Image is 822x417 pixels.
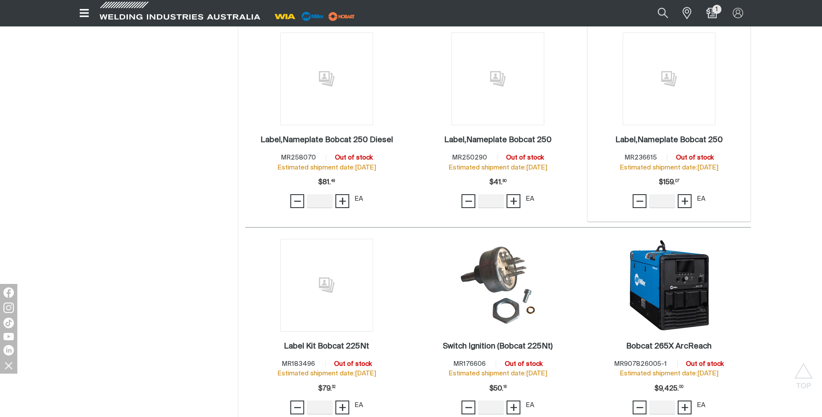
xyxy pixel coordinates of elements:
[452,239,544,332] img: Switch Ignition (Bobcat 225Nt)
[676,154,714,161] span: Out of stock
[3,333,14,340] img: YouTube
[277,164,376,171] span: Estimated shipment date: [DATE]
[504,385,507,389] sup: 18
[679,385,683,389] sup: 00
[443,342,552,352] a: Switch Ignition (Bobcat 225Nt)
[284,342,369,352] a: Label Kit Bobcat 225Nt
[334,361,372,367] span: Out of stock
[452,154,487,161] span: MR250290
[686,361,724,367] span: Out of stock
[465,194,473,208] span: −
[452,33,544,125] img: No image for this product
[448,164,547,171] span: Estimated shipment date: [DATE]
[654,380,683,397] div: Price
[280,239,373,332] img: No image for this product
[623,239,715,332] img: Bobcat 265X ArcReach
[623,33,715,125] img: No image for this product
[659,174,679,191] div: Price
[3,318,14,328] img: TikTok
[626,342,712,350] h2: Bobcat 265X ArcReach
[794,363,813,382] button: Scroll to top
[338,400,347,415] span: +
[637,3,678,23] input: Product name or item number...
[448,370,547,377] span: Estimated shipment date: [DATE]
[318,174,335,191] div: Price
[354,194,363,204] div: EA
[636,194,644,208] span: −
[697,401,705,410] div: EA
[697,194,705,204] div: EA
[489,174,507,191] div: Price
[659,174,679,191] span: $159.
[506,154,544,161] span: Out of stock
[282,361,315,367] span: MR183496
[505,361,543,367] span: Out of stock
[444,135,552,145] a: Label,Nameplate Bobcat 250
[444,136,552,144] h2: Label,Nameplate Bobcat 250
[620,164,718,171] span: Estimated shipment date: [DATE]
[681,194,689,208] span: +
[443,342,552,350] h2: Switch Ignition (Bobcat 225Nt)
[624,154,657,161] span: MR236615
[648,3,678,23] button: Search products
[331,179,335,183] sup: 49
[675,179,679,183] sup: 07
[293,194,302,208] span: −
[654,380,683,397] span: $9,425.
[453,361,486,367] span: MR176606
[3,287,14,298] img: Facebook
[681,400,689,415] span: +
[318,174,335,191] span: $81.
[3,345,14,355] img: LinkedIn
[281,154,316,161] span: MR258070
[614,361,667,367] span: MR907826005-1
[626,342,712,352] a: Bobcat 265X ArcReach
[326,10,357,23] img: miller
[354,401,363,410] div: EA
[526,194,534,204] div: EA
[489,380,507,397] span: $50.
[277,370,376,377] span: Estimated shipment date: [DATE]
[510,194,518,208] span: +
[3,303,14,313] img: Instagram
[636,400,644,415] span: −
[503,179,507,183] sup: 80
[615,135,723,145] a: Label,Nameplate Bobcat 250
[318,380,335,397] div: Price
[335,154,373,161] span: Out of stock
[465,400,473,415] span: −
[338,194,347,208] span: +
[318,380,335,397] span: $79.
[260,135,393,145] a: Label,Nameplate Bobcat 250 Diesel
[280,33,373,125] img: No image for this product
[1,358,16,373] img: hide socials
[620,370,718,377] span: Estimated shipment date: [DATE]
[332,385,335,389] sup: 32
[489,174,507,191] span: $41.
[326,13,357,20] a: miller
[284,342,369,350] h2: Label Kit Bobcat 225Nt
[260,136,393,144] h2: Label,Nameplate Bobcat 250 Diesel
[293,400,302,415] span: −
[615,136,723,144] h2: Label,Nameplate Bobcat 250
[526,401,534,410] div: EA
[510,400,518,415] span: +
[489,380,507,397] div: Price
